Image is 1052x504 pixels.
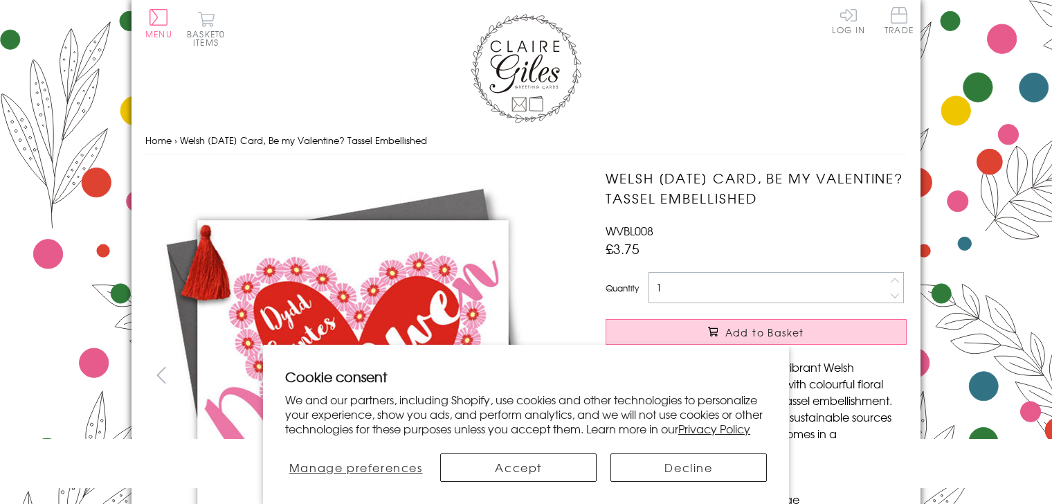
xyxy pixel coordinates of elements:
span: £3.75 [606,239,640,258]
span: Menu [145,28,172,40]
img: Claire Giles Greetings Cards [471,14,581,123]
span: Welsh [DATE] Card, Be my Valentine? Tassel Embellished [180,134,427,147]
nav: breadcrumbs [145,127,907,155]
button: Decline [610,453,767,482]
span: 0 items [193,28,225,48]
h1: Welsh [DATE] Card, Be my Valentine? Tassel Embellished [606,168,907,208]
p: We and our partners, including Shopify, use cookies and other technologies to personalize your ex... [285,393,767,435]
a: Privacy Policy [678,420,750,437]
button: Basket0 items [187,11,225,46]
button: Add to Basket [606,319,907,345]
span: › [174,134,177,147]
a: Home [145,134,172,147]
button: Manage preferences [285,453,426,482]
span: Trade [885,7,914,34]
span: Manage preferences [289,459,423,476]
button: Accept [440,453,597,482]
button: Menu [145,9,172,38]
span: WVBL008 [606,222,653,239]
span: Add to Basket [725,325,804,339]
h2: Cookie consent [285,367,767,386]
label: Quantity [606,282,639,294]
a: Trade [885,7,914,37]
a: Log In [832,7,865,34]
button: prev [145,359,176,390]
